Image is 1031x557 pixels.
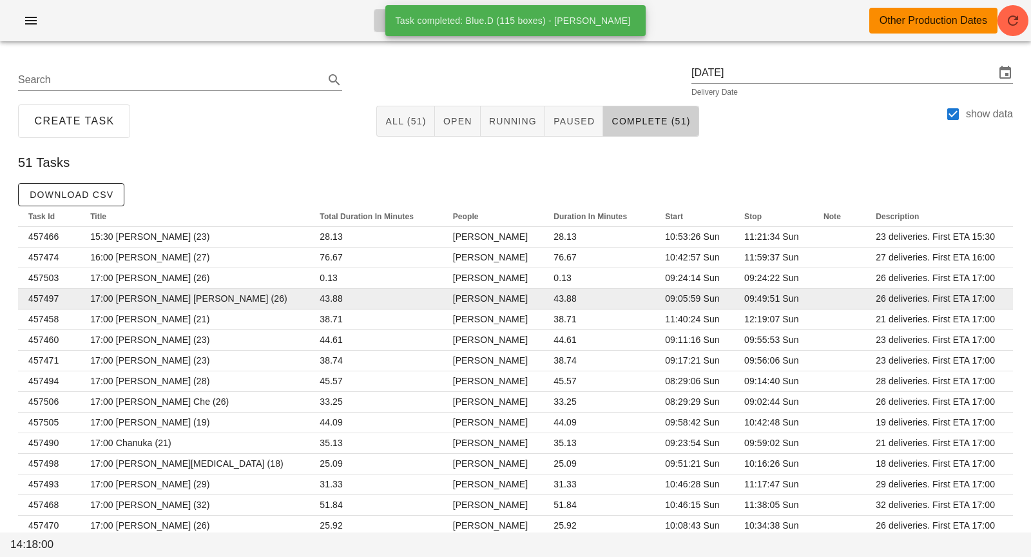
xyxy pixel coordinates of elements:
td: 09:56:06 Sun [734,351,813,371]
td: 08:29:29 Sun [655,392,734,413]
td: 457494 [18,371,80,392]
td: [PERSON_NAME] [443,392,544,413]
td: 11:21:34 Sun [734,227,813,248]
span: Note [824,212,841,221]
td: 17:00 [PERSON_NAME] (21) [80,309,309,330]
td: 44.09 [543,413,655,433]
td: 38.74 [543,351,655,371]
th: Description: Not sorted. Activate to sort ascending. [865,206,1013,227]
td: 76.67 [309,248,442,268]
td: 18 deliveries. First ETA 17:00 [865,454,1013,474]
td: 35.13 [309,433,442,454]
td: 51.84 [309,495,442,516]
td: 26 deliveries. First ETA 17:00 [865,268,1013,289]
td: 17:00 [PERSON_NAME] (23) [80,351,309,371]
th: Title: Not sorted. Activate to sort ascending. [80,206,309,227]
td: [PERSON_NAME] [443,227,544,248]
div: Task completed: Blue.D (115 boxes) - [PERSON_NAME] [385,5,641,36]
td: [PERSON_NAME] [443,474,544,495]
td: 23 deliveries. First ETA 15:30 [865,227,1013,248]
div: Other Production Dates [880,13,987,28]
td: 09:49:51 Sun [734,289,813,309]
td: 09:24:14 Sun [655,268,734,289]
td: 17:00 [PERSON_NAME] (32) [80,495,309,516]
td: 457493 [18,474,80,495]
td: 29 deliveries. First ETA 17:00 [865,474,1013,495]
td: 17:00 [PERSON_NAME] (19) [80,413,309,433]
td: 0.13 [309,268,442,289]
td: [PERSON_NAME] [443,309,544,330]
td: 11:38:05 Sun [734,495,813,516]
td: 09:59:02 Sun [734,433,813,454]
td: 457497 [18,289,80,309]
td: 38.71 [543,309,655,330]
td: 51.84 [543,495,655,516]
td: 10:42:57 Sun [655,248,734,268]
td: 23 deliveries. First ETA 17:00 [865,330,1013,351]
td: 44.61 [543,330,655,351]
td: 09:11:16 Sun [655,330,734,351]
td: 09:51:21 Sun [655,454,734,474]
span: Title [90,212,106,221]
div: 51 Tasks [8,142,1023,183]
td: 0.13 [543,268,655,289]
span: Download CSV [29,190,113,200]
td: 17:00 [PERSON_NAME] (23) [80,330,309,351]
td: 44.61 [309,330,442,351]
td: [PERSON_NAME] [443,351,544,371]
td: [PERSON_NAME] [443,371,544,392]
td: 33.25 [309,392,442,413]
td: 33.25 [543,392,655,413]
td: [PERSON_NAME] [443,516,544,536]
td: 45.57 [543,371,655,392]
span: People [453,212,479,221]
td: [PERSON_NAME] [443,413,544,433]
th: Stop: Not sorted. Activate to sort ascending. [734,206,813,227]
td: 10:42:48 Sun [734,413,813,433]
span: Start [665,212,683,221]
td: 44.09 [309,413,442,433]
th: Start: Not sorted. Activate to sort ascending. [655,206,734,227]
td: 21 deliveries. First ETA 17:00 [865,309,1013,330]
td: 10:08:43 Sun [655,516,734,536]
td: 35.13 [543,433,655,454]
td: [PERSON_NAME] [443,495,544,516]
td: 16:00 [PERSON_NAME] (27) [80,248,309,268]
td: 09:14:40 Sun [734,371,813,392]
th: People: Not sorted. Activate to sort ascending. [443,206,544,227]
span: Running [488,116,537,126]
td: 457466 [18,227,80,248]
td: 25.92 [309,516,442,536]
td: 25.92 [543,516,655,536]
td: 09:02:44 Sun [734,392,813,413]
td: [PERSON_NAME] [443,268,544,289]
td: 15:30 [PERSON_NAME] (23) [80,227,309,248]
td: 43.88 [543,289,655,309]
td: 17:00 [PERSON_NAME] [PERSON_NAME] (26) [80,289,309,309]
td: 11:40:24 Sun [655,309,734,330]
td: 45.57 [309,371,442,392]
td: 457506 [18,392,80,413]
td: 17:00 Chanuka (21) [80,433,309,454]
th: Duration In Minutes: Not sorted. Activate to sort ascending. [543,206,655,227]
td: 26 deliveries. First ETA 17:00 [865,392,1013,413]
td: 457490 [18,433,80,454]
th: Total Duration In Minutes: Not sorted. Activate to sort ascending. [309,206,442,227]
span: Complete (51) [611,116,690,126]
td: 457474 [18,248,80,268]
button: Running [481,106,545,137]
td: 457498 [18,454,80,474]
td: 09:24:22 Sun [734,268,813,289]
td: 17:00 [PERSON_NAME] Che (26) [80,392,309,413]
td: 21 deliveries. First ETA 17:00 [865,433,1013,454]
td: 28 deliveries. First ETA 17:00 [865,371,1013,392]
td: 28.13 [543,227,655,248]
td: [PERSON_NAME] [443,454,544,474]
span: Description [876,212,919,221]
td: 457468 [18,495,80,516]
td: 31.33 [309,474,442,495]
td: 27 deliveries. First ETA 16:00 [865,248,1013,268]
div: Delivery Date [691,88,1013,96]
span: Task Id [28,212,55,221]
td: 38.74 [309,351,442,371]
